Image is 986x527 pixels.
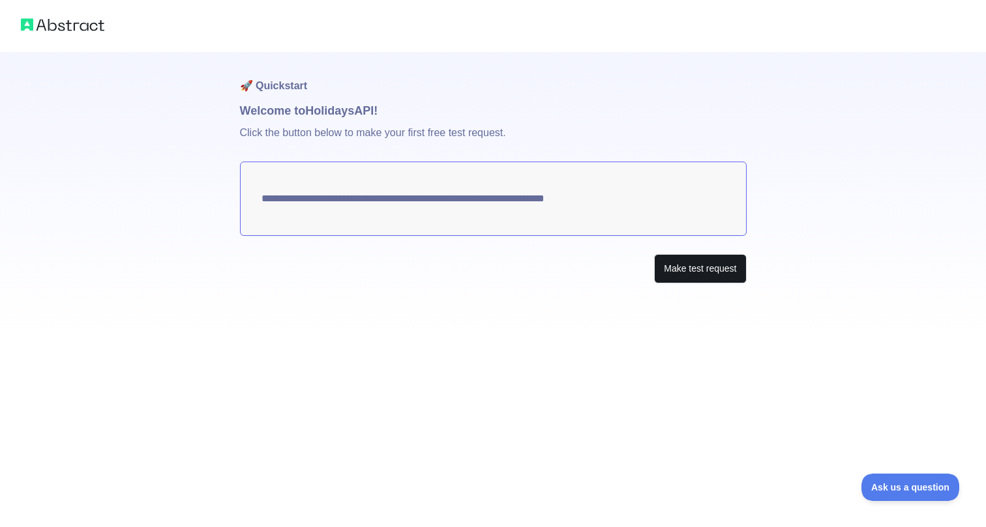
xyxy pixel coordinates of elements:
iframe: Toggle Customer Support [861,474,960,501]
p: Click the button below to make your first free test request. [240,120,747,162]
button: Make test request [654,254,746,283]
h1: Welcome to Holidays API! [240,102,747,120]
img: Abstract logo [21,16,104,34]
h1: 🚀 Quickstart [240,52,747,102]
